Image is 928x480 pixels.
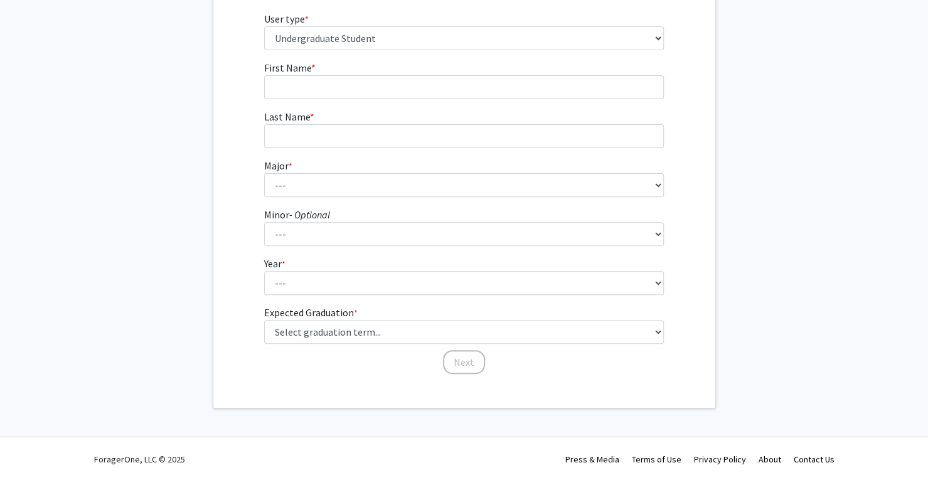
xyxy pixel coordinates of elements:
[264,158,292,173] label: Major
[565,454,619,465] a: Press & Media
[264,61,311,74] span: First Name
[264,305,358,320] label: Expected Graduation
[759,454,781,465] a: About
[264,110,310,123] span: Last Name
[289,208,330,221] i: - Optional
[264,256,285,271] label: Year
[632,454,681,465] a: Terms of Use
[264,11,309,26] label: User type
[264,207,330,222] label: Minor
[794,454,835,465] a: Contact Us
[694,454,746,465] a: Privacy Policy
[9,424,53,471] iframe: Chat
[443,350,485,374] button: Next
